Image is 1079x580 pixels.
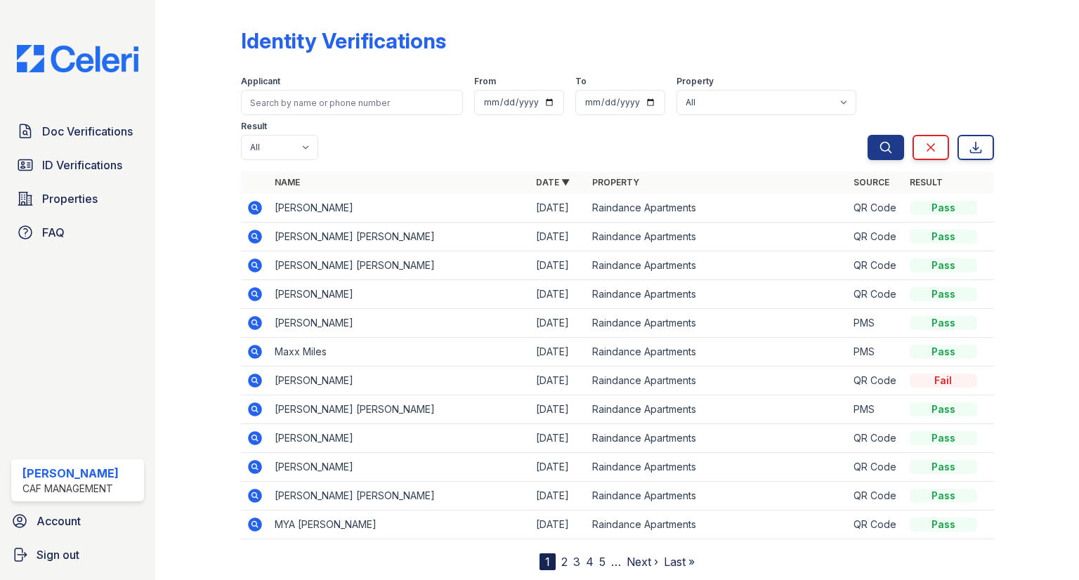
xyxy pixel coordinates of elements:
[599,555,606,569] a: 5
[848,510,904,539] td: QR Code
[587,194,848,223] td: Raindance Apartments
[586,555,594,569] a: 4
[269,280,530,309] td: [PERSON_NAME]
[269,223,530,251] td: [PERSON_NAME] [PERSON_NAME]
[11,218,144,246] a: FAQ
[561,555,568,569] a: 2
[37,546,79,563] span: Sign out
[269,309,530,338] td: [PERSON_NAME]
[587,424,848,453] td: Raindance Apartments
[241,121,267,132] label: Result
[530,510,587,539] td: [DATE]
[910,460,977,474] div: Pass
[530,338,587,367] td: [DATE]
[42,123,133,140] span: Doc Verifications
[848,424,904,453] td: QR Code
[910,345,977,359] div: Pass
[587,251,848,280] td: Raindance Apartments
[848,482,904,510] td: QR Code
[269,424,530,453] td: [PERSON_NAME]
[575,76,587,87] label: To
[910,177,943,187] a: Result
[627,555,658,569] a: Next ›
[910,316,977,330] div: Pass
[587,309,848,338] td: Raindance Apartments
[587,223,848,251] td: Raindance Apartments
[530,223,587,251] td: [DATE]
[848,309,904,338] td: PMS
[587,280,848,309] td: Raindance Apartments
[592,177,639,187] a: Property
[910,489,977,503] div: Pass
[848,395,904,424] td: PMS
[573,555,580,569] a: 3
[910,402,977,416] div: Pass
[854,177,889,187] a: Source
[6,541,150,569] a: Sign out
[910,518,977,532] div: Pass
[664,555,695,569] a: Last »
[587,510,848,539] td: Raindance Apartments
[269,510,530,539] td: MYA [PERSON_NAME]
[6,45,150,72] img: CE_Logo_Blue-a8612792a0a2168367f1c8372b55b34899dd931a85d93a1a3d3e32e68fde9ad4.png
[22,465,119,482] div: [PERSON_NAME]
[848,280,904,309] td: QR Code
[530,251,587,280] td: [DATE]
[241,90,463,115] input: Search by name or phone number
[848,453,904,482] td: QR Code
[42,157,122,173] span: ID Verifications
[42,224,65,241] span: FAQ
[587,338,848,367] td: Raindance Apartments
[530,424,587,453] td: [DATE]
[530,194,587,223] td: [DATE]
[536,177,570,187] a: Date ▼
[6,507,150,535] a: Account
[530,280,587,309] td: [DATE]
[848,194,904,223] td: QR Code
[848,367,904,395] td: QR Code
[910,230,977,244] div: Pass
[269,338,530,367] td: Maxx Miles
[539,553,556,570] div: 1
[269,367,530,395] td: [PERSON_NAME]
[11,117,144,145] a: Doc Verifications
[22,482,119,496] div: CAF Management
[530,395,587,424] td: [DATE]
[676,76,714,87] label: Property
[910,287,977,301] div: Pass
[587,395,848,424] td: Raindance Apartments
[587,367,848,395] td: Raindance Apartments
[269,251,530,280] td: [PERSON_NAME] [PERSON_NAME]
[848,338,904,367] td: PMS
[530,482,587,510] td: [DATE]
[587,453,848,482] td: Raindance Apartments
[241,28,446,53] div: Identity Verifications
[11,151,144,179] a: ID Verifications
[474,76,496,87] label: From
[269,194,530,223] td: [PERSON_NAME]
[275,177,300,187] a: Name
[530,309,587,338] td: [DATE]
[910,374,977,388] div: Fail
[910,258,977,272] div: Pass
[910,431,977,445] div: Pass
[587,482,848,510] td: Raindance Apartments
[910,201,977,215] div: Pass
[530,367,587,395] td: [DATE]
[269,395,530,424] td: [PERSON_NAME] [PERSON_NAME]
[848,223,904,251] td: QR Code
[11,185,144,213] a: Properties
[848,251,904,280] td: QR Code
[269,482,530,510] td: [PERSON_NAME] [PERSON_NAME]
[241,76,280,87] label: Applicant
[269,453,530,482] td: [PERSON_NAME]
[530,453,587,482] td: [DATE]
[42,190,98,207] span: Properties
[37,513,81,529] span: Account
[611,553,621,570] span: …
